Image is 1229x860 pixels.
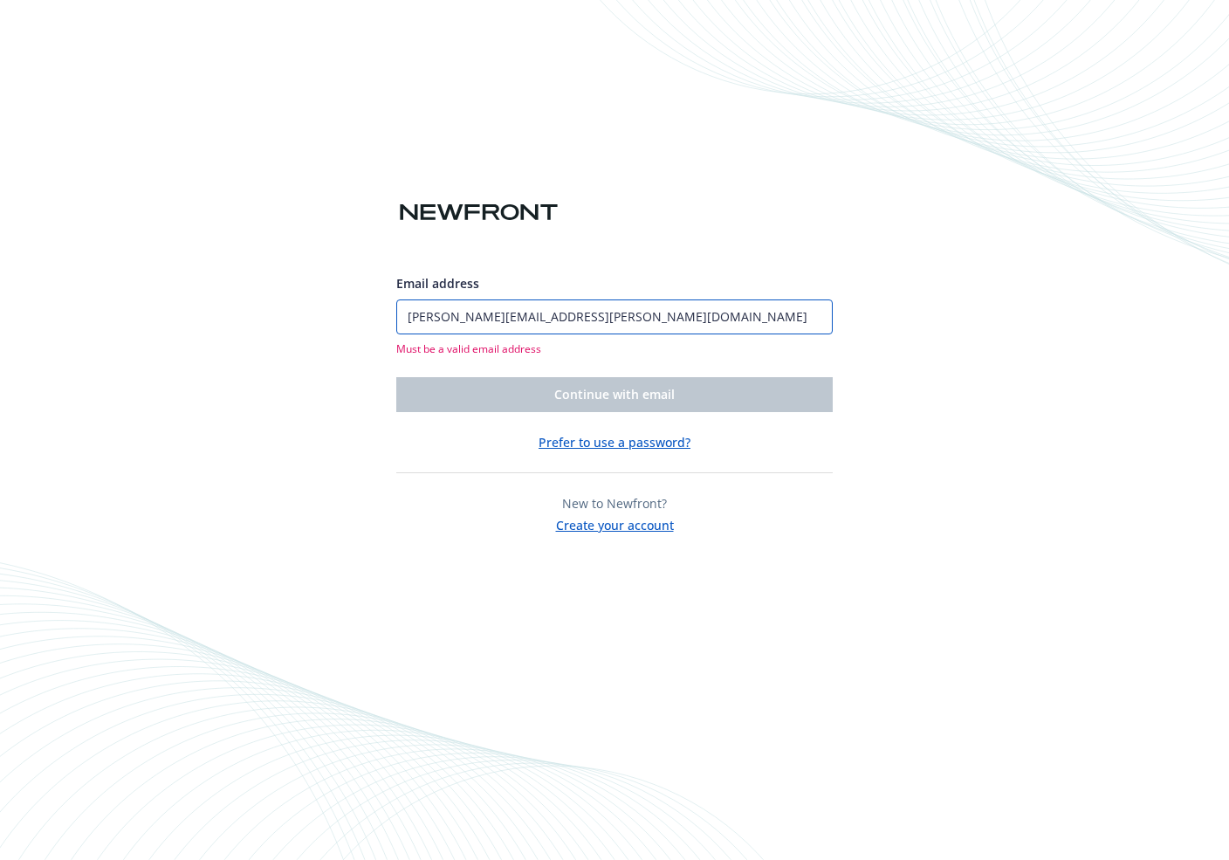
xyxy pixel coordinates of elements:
span: Email address [396,275,479,292]
img: Newfront logo [396,197,561,228]
button: Prefer to use a password? [539,433,690,451]
span: Must be a valid email address [396,341,833,356]
button: Continue with email [396,377,833,412]
input: Enter your email [396,299,833,334]
button: Create your account [556,513,674,534]
span: Continue with email [554,386,675,402]
span: New to Newfront? [562,495,667,512]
